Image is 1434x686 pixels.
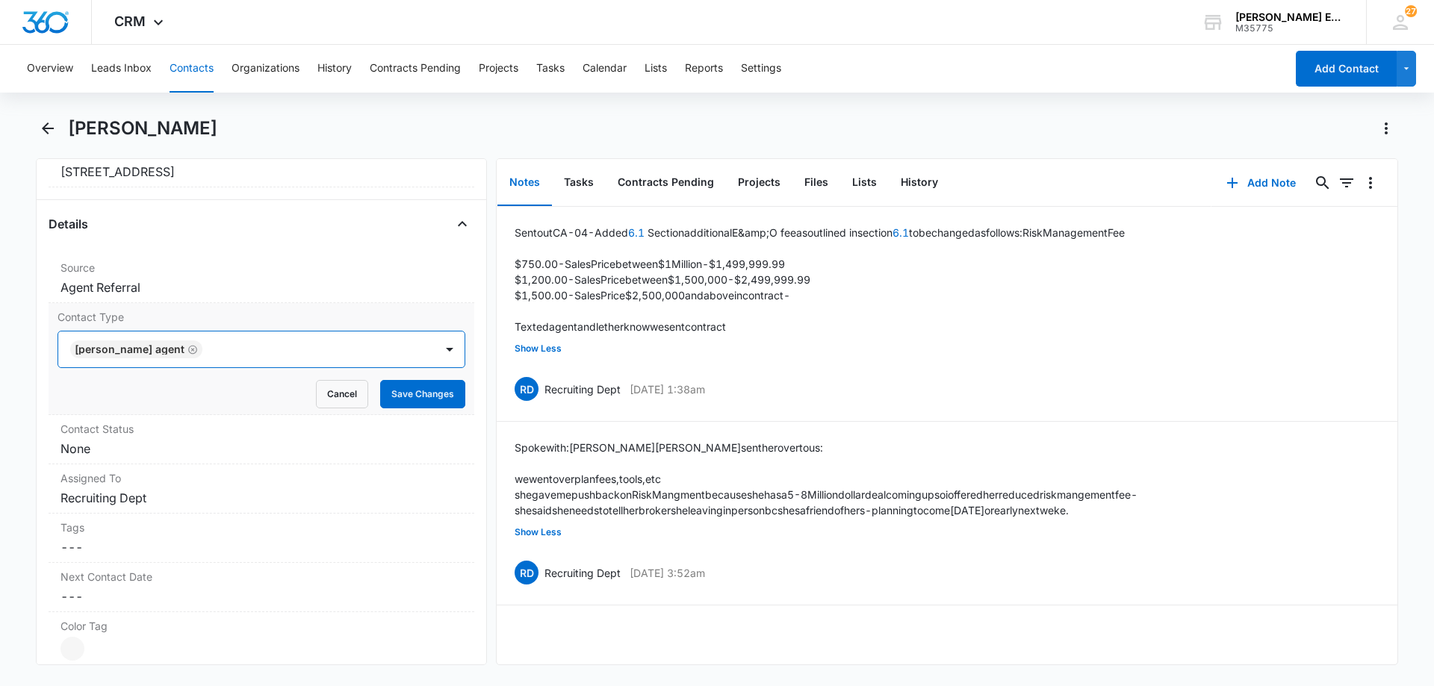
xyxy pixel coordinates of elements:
[49,254,474,303] div: SourceAgent Referral
[60,440,462,458] dd: None
[630,565,705,581] p: [DATE] 3:52am
[479,45,518,93] button: Projects
[685,45,723,93] button: Reports
[515,272,1125,287] p: $1,200.00 - Sales Price between $1,500,000 - $2,499,999.99
[49,415,474,464] div: Contact StatusNone
[628,226,645,239] a: 6.1
[232,45,299,93] button: Organizations
[49,215,88,233] h4: Details
[792,160,840,206] button: Files
[1235,11,1344,23] div: account name
[60,489,462,507] dd: Recruiting Dept
[1405,5,1417,17] div: notifications count
[60,587,462,605] dd: ---
[450,212,474,236] button: Close
[49,514,474,563] div: Tags---
[515,440,1379,455] p: Spoke with : [PERSON_NAME] [PERSON_NAME] sent her over to us :
[515,518,562,546] button: Show Less
[515,471,1379,487] p: we went over plan fees, tools, etc
[544,565,621,581] p: Recruiting Dept
[515,287,1125,303] p: $1,500.00 - Sales Price $2,500,000 and above in contract -
[114,13,146,29] span: CRM
[49,138,474,187] div: Address[STREET_ADDRESS]
[370,45,461,93] button: Contracts Pending
[1374,116,1398,140] button: Actions
[60,260,462,275] label: Source
[60,538,462,556] dd: ---
[1311,171,1335,195] button: Search...
[606,160,726,206] button: Contracts Pending
[60,421,462,437] label: Contact Status
[515,487,1379,518] p: she gave me push back on Risk Mangment because she has a 5-8 Million dollar deal coming up so i o...
[515,256,1125,272] p: $750.00 - Sales Price between $1 Million - $1,499,999.99
[515,319,1125,334] p: Texted agent and let her know we sent contract
[49,464,474,514] div: Assigned ToRecruiting Dept
[170,45,214,93] button: Contacts
[497,160,552,206] button: Notes
[552,160,606,206] button: Tasks
[1335,171,1359,195] button: Filters
[27,45,73,93] button: Overview
[60,470,462,486] label: Assigned To
[1405,5,1417,17] span: 27
[184,344,198,355] div: Remove Allison James Agent
[515,561,538,584] span: RD
[515,334,562,363] button: Show Less
[741,45,781,93] button: Settings
[1235,23,1344,34] div: account id
[49,563,474,612] div: Next Contact Date---
[536,45,565,93] button: Tasks
[60,163,462,181] dd: [STREET_ADDRESS]
[60,278,462,296] dd: Agent Referral
[840,160,889,206] button: Lists
[1211,165,1311,201] button: Add Note
[91,45,152,93] button: Leads Inbox
[889,160,950,206] button: History
[583,45,627,93] button: Calendar
[316,380,368,408] button: Cancel
[893,226,909,239] a: 6.1
[645,45,667,93] button: Lists
[60,520,462,535] label: Tags
[630,381,705,397] p: [DATE] 1:38am
[60,569,462,584] label: Next Contact Date
[515,377,538,401] span: RD
[36,116,59,140] button: Back
[60,618,462,634] label: Color Tag
[68,117,217,140] h1: [PERSON_NAME]
[1296,51,1397,87] button: Add Contact
[75,344,184,355] div: [PERSON_NAME] Agent
[58,309,465,325] label: Contact Type
[726,160,792,206] button: Projects
[49,612,474,667] div: Color Tag
[1359,171,1382,195] button: Overflow Menu
[380,380,465,408] button: Save Changes
[515,225,1125,240] p: Sent out CA-04 - Added Section additional E&amp;O fee as outlined in section to be changed as fol...
[544,381,621,397] p: Recruiting Dept
[317,45,352,93] button: History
